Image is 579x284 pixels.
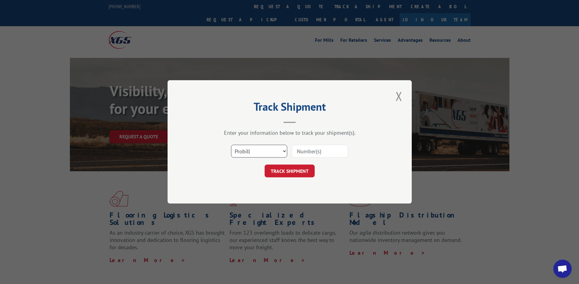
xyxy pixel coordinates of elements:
[265,165,315,178] button: TRACK SHIPMENT
[553,260,572,278] a: Open chat
[198,130,381,137] div: Enter your information below to track your shipment(s).
[292,145,348,158] input: Number(s)
[394,88,404,105] button: Close modal
[198,102,381,114] h2: Track Shipment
